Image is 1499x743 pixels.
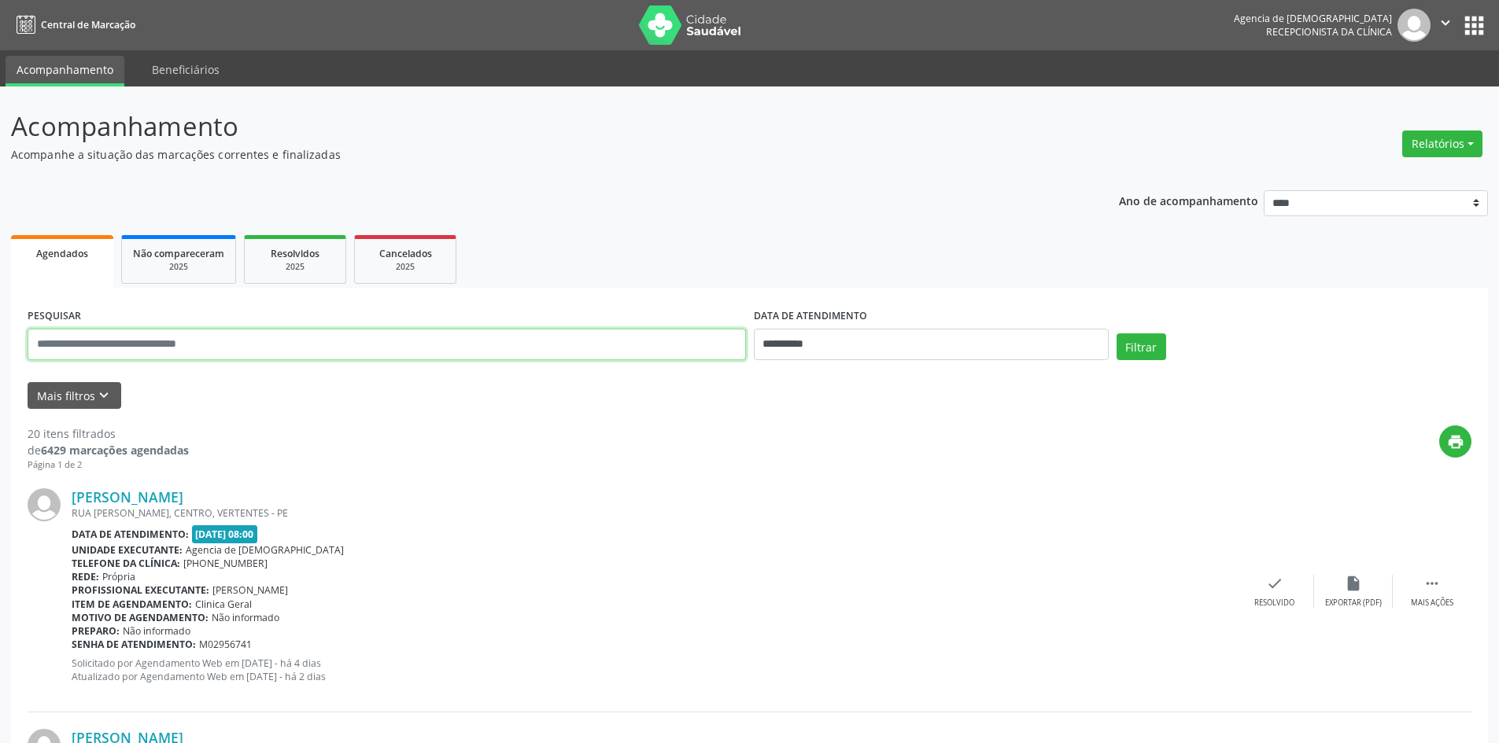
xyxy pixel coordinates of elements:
[6,56,124,86] a: Acompanhamento
[72,570,99,583] b: Rede:
[11,146,1045,163] p: Acompanhe a situação das marcações correntes e finalizadas
[1345,575,1362,592] i: insert_drive_file
[72,488,183,506] a: [PERSON_NAME]
[1254,598,1294,609] div: Resolvido
[28,458,189,472] div: Página 1 de 2
[41,443,189,458] strong: 6429 marcações agendadas
[72,611,209,624] b: Motivo de agendamento:
[28,425,189,442] div: 20 itens filtrados
[1234,12,1392,25] div: Agencia de [DEMOGRAPHIC_DATA]
[41,18,135,31] span: Central de Marcação
[1266,25,1392,39] span: Recepcionista da clínica
[1402,131,1482,157] button: Relatórios
[186,543,344,557] span: Agencia de [DEMOGRAPHIC_DATA]
[212,611,279,624] span: Não informado
[183,557,268,570] span: [PHONE_NUMBER]
[1447,433,1464,451] i: print
[72,557,180,570] b: Telefone da clínica:
[123,624,190,638] span: Não informado
[271,247,319,260] span: Resolvidos
[11,12,135,38] a: Central de Marcação
[72,624,120,638] b: Preparo:
[72,543,183,557] b: Unidade executante:
[72,657,1235,683] p: Solicitado por Agendamento Web em [DATE] - há 4 dias Atualizado por Agendamento Web em [DATE] - h...
[72,506,1235,520] div: RUA [PERSON_NAME], CENTRO, VERTENTES - PE
[1431,9,1460,42] button: 
[366,261,445,273] div: 2025
[212,583,288,597] span: [PERSON_NAME]
[102,570,135,583] span: Própria
[1397,9,1431,42] img: img
[1411,598,1453,609] div: Mais ações
[195,598,252,611] span: Clinica Geral
[133,247,224,260] span: Não compareceram
[256,261,334,273] div: 2025
[72,528,189,541] b: Data de atendimento:
[133,261,224,273] div: 2025
[1423,575,1441,592] i: 
[1437,14,1454,31] i: 
[11,107,1045,146] p: Acompanhamento
[379,247,432,260] span: Cancelados
[1266,575,1283,592] i: check
[199,638,252,651] span: M02956741
[28,304,81,329] label: PESQUISAR
[72,638,196,651] b: Senha de atendimento:
[95,387,113,404] i: keyboard_arrow_down
[1117,333,1166,360] button: Filtrar
[28,488,61,521] img: img
[28,382,121,410] button: Mais filtroskeyboard_arrow_down
[72,583,209,597] b: Profissional executante:
[72,598,192,611] b: Item de agendamento:
[1119,190,1258,210] p: Ano de acompanhamento
[36,247,88,260] span: Agendados
[1325,598,1382,609] div: Exportar (PDF)
[1439,425,1471,458] button: print
[141,56,231,83] a: Beneficiários
[1460,12,1488,39] button: apps
[192,525,258,543] span: [DATE] 08:00
[754,304,867,329] label: DATA DE ATENDIMENTO
[28,442,189,458] div: de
